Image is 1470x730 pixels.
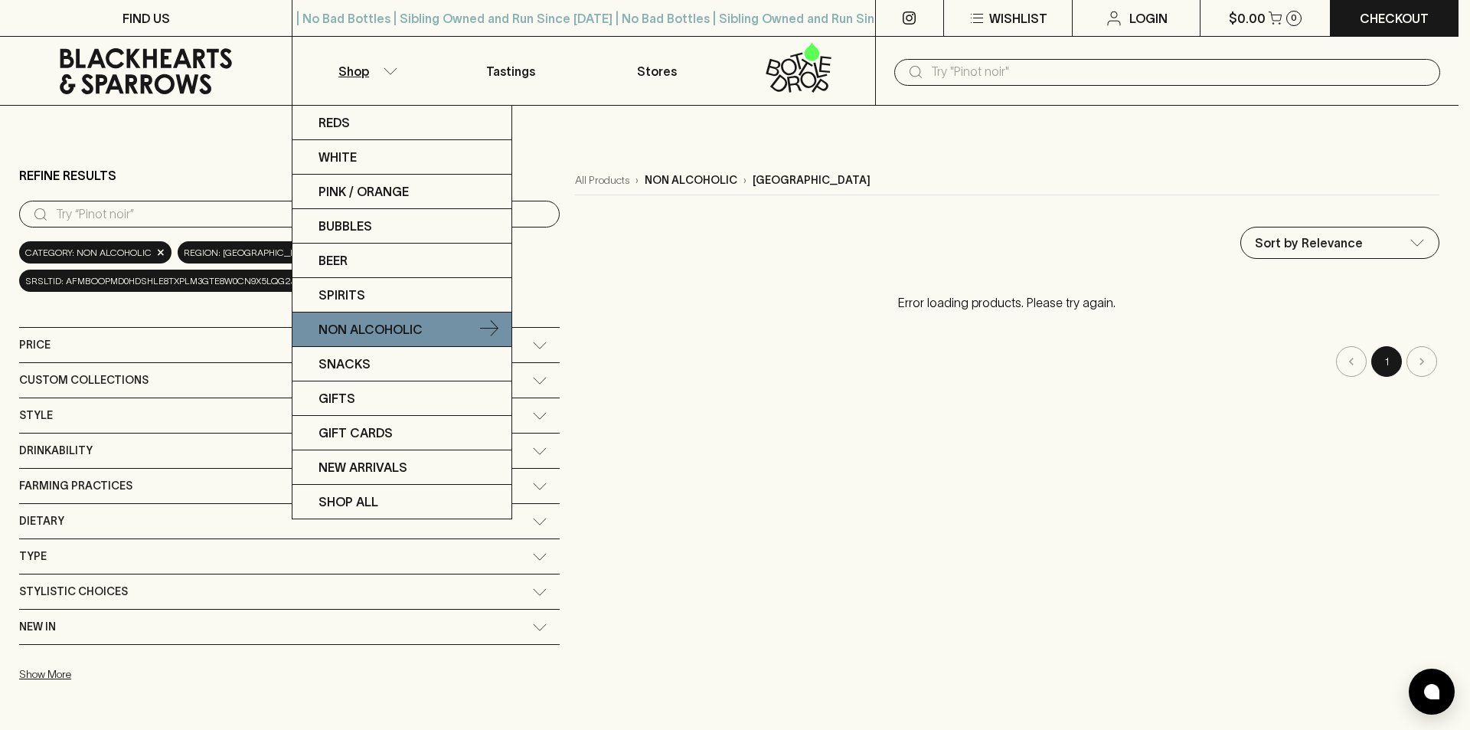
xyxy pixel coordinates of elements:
a: Gift Cards [292,416,511,450]
a: Snacks [292,347,511,381]
p: Bubbles [318,217,372,235]
a: Non Alcoholic [292,313,511,347]
p: Pink / Orange [318,182,409,201]
p: Snacks [318,355,371,373]
p: White [318,148,357,166]
a: New Arrivals [292,450,511,485]
p: Non Alcoholic [318,320,423,339]
p: Spirits [318,286,365,304]
a: Beer [292,244,511,278]
p: Gifts [318,389,355,408]
p: Gift Cards [318,424,393,442]
a: Gifts [292,381,511,416]
a: Bubbles [292,209,511,244]
a: Spirits [292,278,511,313]
p: New Arrivals [318,458,407,476]
a: Pink / Orange [292,175,511,209]
a: SHOP ALL [292,485,511,519]
p: SHOP ALL [318,493,378,511]
a: Reds [292,106,511,140]
a: White [292,140,511,175]
p: Beer [318,251,348,270]
img: bubble-icon [1424,684,1439,699]
p: Reds [318,113,350,132]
